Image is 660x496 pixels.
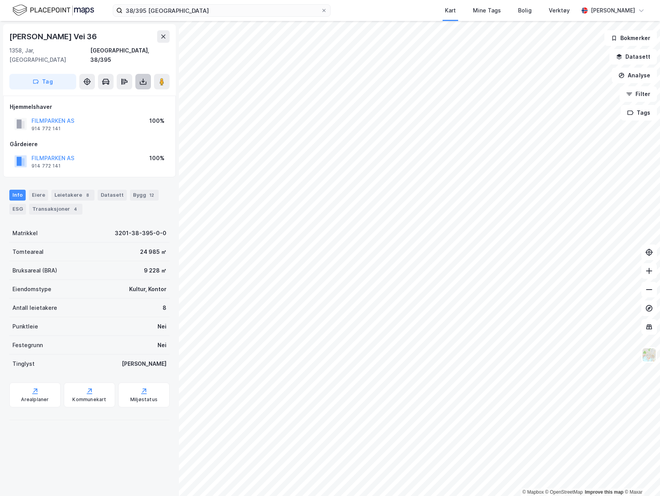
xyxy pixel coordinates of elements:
div: 914 772 141 [32,163,61,169]
div: Mine Tags [473,6,501,15]
button: Analyse [612,68,657,83]
div: Miljøstatus [130,396,158,403]
div: 1358, Jar, [GEOGRAPHIC_DATA] [9,46,90,65]
button: Datasett [609,49,657,65]
div: 8 [84,191,91,199]
div: Punktleie [12,322,38,331]
div: Leietakere [51,190,95,201]
div: Festegrunn [12,341,43,350]
div: Bygg [130,190,159,201]
div: Gårdeiere [10,140,169,149]
div: 3201-38-395-0-0 [115,229,166,238]
div: Nei [158,322,166,331]
img: Z [642,348,656,362]
button: Bokmerker [604,30,657,46]
img: logo.f888ab2527a4732fd821a326f86c7f29.svg [12,3,94,17]
div: 8 [163,303,166,313]
div: 4 [72,205,79,213]
div: Nei [158,341,166,350]
div: Antall leietakere [12,303,57,313]
div: Hjemmelshaver [10,102,169,112]
div: Bruksareal (BRA) [12,266,57,275]
div: 12 [148,191,156,199]
div: Kultur, Kontor [129,285,166,294]
button: Tag [9,74,76,89]
div: [PERSON_NAME] Vei 36 [9,30,98,43]
div: 24 985 ㎡ [140,247,166,257]
div: Kart [445,6,456,15]
div: Eiere [29,190,48,201]
a: Mapbox [522,489,544,495]
div: Datasett [98,190,127,201]
div: 100% [149,116,165,126]
button: Tags [621,105,657,121]
div: Tomteareal [12,247,44,257]
div: Verktøy [549,6,570,15]
div: ESG [9,204,26,215]
div: Matrikkel [12,229,38,238]
div: Arealplaner [21,396,49,403]
div: [GEOGRAPHIC_DATA], 38/395 [90,46,170,65]
div: Transaksjoner [29,204,82,215]
a: Improve this map [585,489,623,495]
div: [PERSON_NAME] [122,359,166,369]
div: Info [9,190,26,201]
a: OpenStreetMap [545,489,583,495]
div: [PERSON_NAME] [591,6,635,15]
div: 9 228 ㎡ [144,266,166,275]
div: 914 772 141 [32,126,61,132]
div: Tinglyst [12,359,35,369]
iframe: Chat Widget [621,459,660,496]
div: Eiendomstype [12,285,51,294]
div: 100% [149,154,165,163]
div: Kommunekart [72,396,106,403]
button: Filter [620,86,657,102]
div: Bolig [518,6,532,15]
input: Søk på adresse, matrikkel, gårdeiere, leietakere eller personer [123,5,321,16]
